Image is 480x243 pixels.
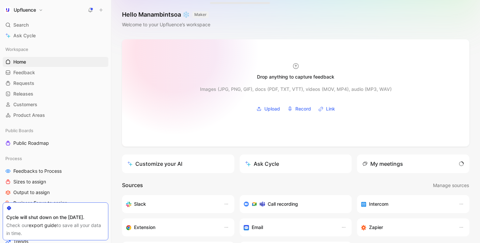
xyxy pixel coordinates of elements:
div: Customize your AI [127,160,182,168]
div: Images (JPG, PNG, GIF), docs (PDF, TXT, VTT), videos (MOV, MP4), audio (MP3, WAV) [200,85,392,93]
img: Upfluence [4,7,11,13]
div: Drop anything to capture feedback [257,73,334,81]
h3: Extension [134,223,155,231]
h3: Slack [134,200,146,208]
span: Upload [264,105,280,113]
a: Business Focus to assign [3,198,108,208]
button: Record [285,104,313,114]
h3: Email [252,223,263,231]
a: Customize your AI [122,154,234,173]
span: Public Boards [5,127,33,134]
div: Capture feedback from anywhere on the web [126,223,217,231]
span: Requests [13,80,34,87]
div: Search [3,20,108,30]
a: export guide [29,222,57,228]
div: Record & transcribe meetings from Zoom, Meet & Teams. [244,200,343,208]
h3: Call recording [268,200,298,208]
span: Search [13,21,29,29]
div: Workspace [3,44,108,54]
span: Business Focus to assign [13,200,67,206]
h1: Upfluence [14,7,36,13]
h2: Sources [122,181,143,190]
div: Cycle will shut down on the [DATE]. [6,213,105,221]
div: Capture feedback from thousands of sources with Zapier (survey results, recordings, sheets, etc). [361,223,452,231]
div: Forward emails to your feedback inbox [244,223,335,231]
div: Sync your customers, send feedback and get updates in Intercom [361,200,452,208]
span: Home [13,59,26,65]
span: Sizes to assign [13,178,46,185]
button: Link [316,104,337,114]
a: Sizes to assign [3,177,108,187]
span: Feedback [13,69,35,76]
span: Product Areas [13,112,45,119]
button: Upload [254,104,282,114]
button: UpfluenceUpfluence [3,5,45,15]
div: Welcome to your Upfluence’s workspace [122,21,210,29]
h3: Intercom [369,200,388,208]
span: Record [295,105,311,113]
span: Customers [13,101,37,108]
h3: Zapier [369,223,383,231]
a: Output to assign [3,187,108,197]
span: Workspace [5,46,28,53]
a: Requests [3,78,108,88]
a: Feedback [3,68,108,78]
span: Process [5,155,22,162]
div: Sync your customers, send feedback and get updates in Slack [126,200,217,208]
span: Public Roadmap [13,140,49,146]
a: Ask Cycle [3,31,108,41]
span: Releases [13,91,33,97]
a: Product Areas [3,110,108,120]
h1: Hello Manambintsoa ❄️ [122,11,210,19]
a: Customers [3,100,108,110]
div: Check our to save all your data in time. [6,221,105,237]
div: ProcessFeedbacks to ProcessSizes to assignOutput to assignBusiness Focus to assign [3,153,108,208]
a: Home [3,57,108,67]
span: Manage sources [433,181,469,189]
div: Public BoardsPublic Roadmap [3,125,108,148]
span: Output to assign [13,189,50,196]
a: Public Roadmap [3,138,108,148]
span: Ask Cycle [13,32,36,40]
button: Manage sources [433,181,469,190]
div: Ask Cycle [245,160,279,168]
span: Link [326,105,335,113]
button: Ask Cycle [240,154,352,173]
button: MAKER [192,11,209,18]
div: My meetings [362,160,403,168]
a: Feedbacks to Process [3,166,108,176]
div: Public Boards [3,125,108,135]
a: Releases [3,89,108,99]
div: Process [3,153,108,163]
span: Feedbacks to Process [13,168,62,174]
